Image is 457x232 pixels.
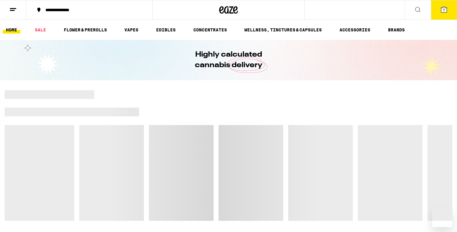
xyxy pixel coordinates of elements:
a: ACCESSORIES [336,26,373,34]
h1: Highly calculated cannabis delivery [177,49,280,71]
span: 7 [443,8,445,12]
a: WELLNESS, TINCTURES & CAPSULES [241,26,325,34]
button: 7 [431,0,457,20]
iframe: Button to launch messaging window [432,207,452,227]
a: SALE [32,26,49,34]
a: FLOWER & PREROLLS [61,26,110,34]
a: VAPES [121,26,141,34]
a: EDIBLES [153,26,179,34]
a: HOME [3,26,20,34]
a: BRANDS [385,26,408,34]
a: CONCENTRATES [190,26,230,34]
